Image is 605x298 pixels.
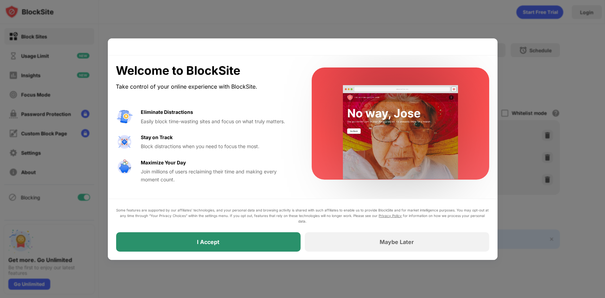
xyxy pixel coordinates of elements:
[379,214,402,218] a: Privacy Policy
[141,134,173,141] div: Stay on Track
[141,168,295,183] div: Join millions of users reclaiming their time and making every moment count.
[141,159,186,166] div: Maximize Your Day
[116,207,489,224] div: Some features are supported by our affiliates’ technologies, and your personal data and browsing ...
[380,238,414,245] div: Maybe Later
[116,134,133,150] img: value-focus.svg
[141,118,295,125] div: Easily block time-wasting sites and focus on what truly matters.
[141,108,193,116] div: Eliminate Distractions
[141,143,295,150] div: Block distractions when you need to focus the most.
[116,159,133,175] img: value-safe-time.svg
[197,238,219,245] div: I Accept
[116,82,295,92] div: Take control of your online experience with BlockSite.
[116,108,133,125] img: value-avoid-distractions.svg
[116,64,295,78] div: Welcome to BlockSite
